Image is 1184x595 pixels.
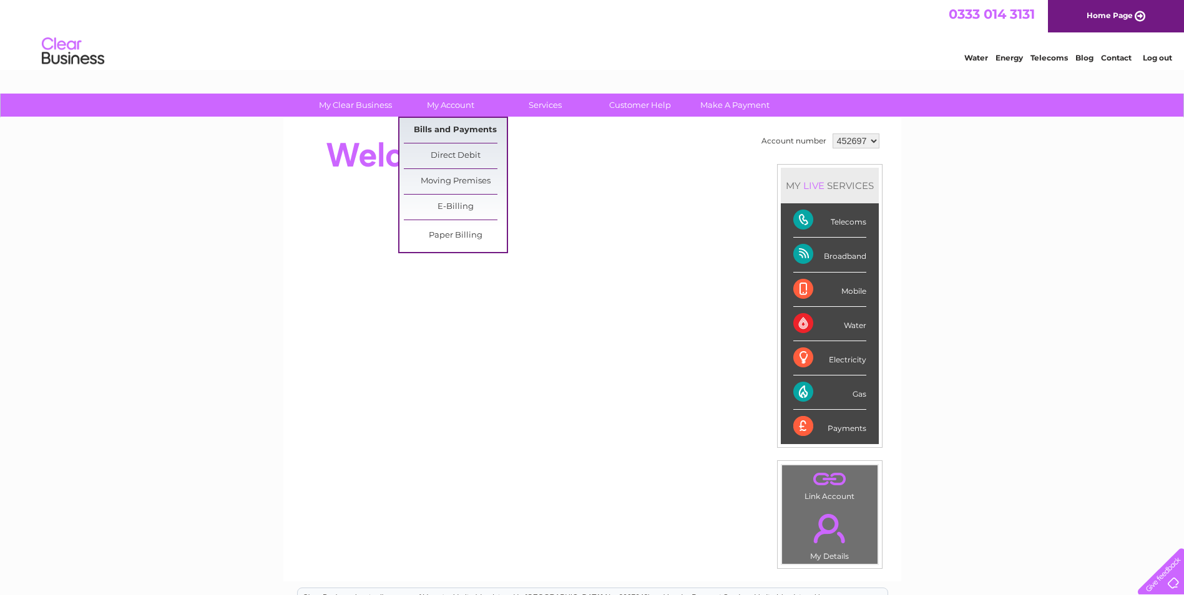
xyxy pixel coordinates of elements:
[781,503,878,564] td: My Details
[785,506,874,550] a: .
[1101,53,1132,62] a: Contact
[404,143,507,168] a: Direct Debit
[304,94,407,117] a: My Clear Business
[404,169,507,194] a: Moving Premises
[404,195,507,220] a: E-Billing
[758,130,829,152] td: Account number
[781,465,878,504] td: Link Account
[996,53,1023,62] a: Energy
[1030,53,1068,62] a: Telecoms
[793,273,866,307] div: Mobile
[41,32,105,70] img: logo.png
[683,94,786,117] a: Make A Payment
[589,94,692,117] a: Customer Help
[793,203,866,238] div: Telecoms
[781,168,879,203] div: MY SERVICES
[399,94,502,117] a: My Account
[793,307,866,341] div: Water
[793,410,866,443] div: Payments
[793,238,866,272] div: Broadband
[785,468,874,490] a: .
[1143,53,1172,62] a: Log out
[298,7,888,60] div: Clear Business is a trading name of Verastar Limited (registered in [GEOGRAPHIC_DATA] No. 3667643...
[494,94,597,117] a: Services
[949,6,1035,22] a: 0333 014 3131
[793,375,866,410] div: Gas
[404,223,507,248] a: Paper Billing
[793,341,866,375] div: Electricity
[964,53,988,62] a: Water
[1075,53,1093,62] a: Blog
[801,180,827,191] div: LIVE
[404,118,507,143] a: Bills and Payments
